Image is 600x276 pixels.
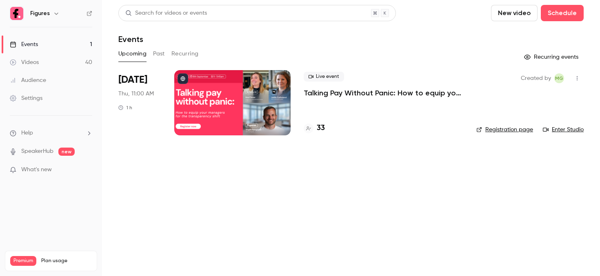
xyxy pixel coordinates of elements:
h4: 33 [317,123,325,134]
iframe: Noticeable Trigger [82,166,92,174]
span: Thu, 11:00 AM [118,90,154,98]
span: Plan usage [41,258,92,264]
li: help-dropdown-opener [10,129,92,137]
img: Figures [10,7,23,20]
span: Help [21,129,33,137]
button: Recurring events [520,51,584,64]
a: Enter Studio [543,126,584,134]
span: [DATE] [118,73,147,86]
span: new [58,148,75,156]
a: 33 [304,123,325,134]
a: Talking Pay Without Panic: How to equip your managers for the transparency shift [304,88,463,98]
div: Audience [10,76,46,84]
span: Premium [10,256,36,266]
h6: Figures [30,9,50,18]
button: Recurring [171,47,199,60]
button: Upcoming [118,47,147,60]
div: Events [10,40,38,49]
button: Past [153,47,165,60]
span: MG [555,73,563,83]
button: Schedule [541,5,584,21]
div: Videos [10,58,39,66]
div: Sep 18 Thu, 11:00 AM (Europe/Paris) [118,70,161,135]
div: 1 h [118,104,132,111]
span: Mégane Gateau [554,73,564,83]
button: New video [491,5,538,21]
span: Created by [521,73,551,83]
a: SpeakerHub [21,147,53,156]
span: Live event [304,72,344,82]
h1: Events [118,34,143,44]
a: Registration page [476,126,533,134]
div: Search for videos or events [125,9,207,18]
span: What's new [21,166,52,174]
div: Settings [10,94,42,102]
